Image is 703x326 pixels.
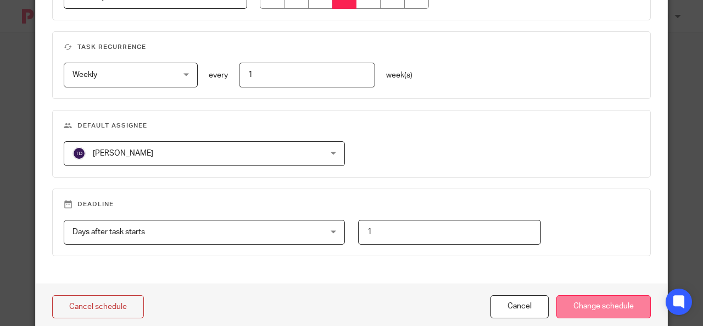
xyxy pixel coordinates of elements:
[52,295,144,319] a: Cancel schedule
[72,228,145,236] span: Days after task starts
[64,121,639,130] h3: Default assignee
[93,150,153,157] span: [PERSON_NAME]
[386,71,412,79] span: week(s)
[490,295,549,319] button: Cancel
[556,295,651,319] input: Change schedule
[209,70,228,81] p: every
[64,43,639,52] h3: Task recurrence
[72,71,97,79] span: Weekly
[72,147,86,160] img: svg%3E
[64,200,639,209] h3: Deadline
